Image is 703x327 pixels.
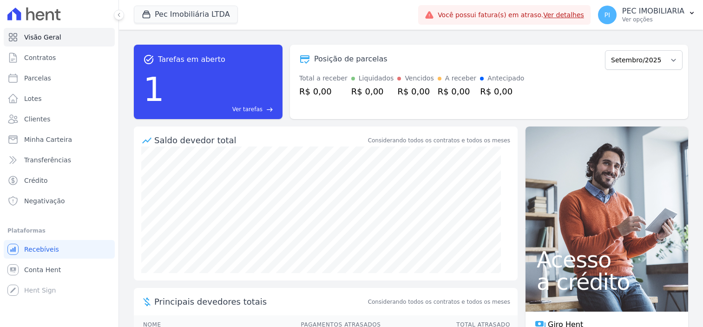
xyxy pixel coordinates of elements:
span: Crédito [24,176,48,185]
a: Minha Carteira [4,130,115,149]
span: Acesso [537,248,677,271]
span: Ver tarefas [232,105,263,113]
span: Principais devedores totais [154,295,366,308]
a: Contratos [4,48,115,67]
span: Minha Carteira [24,135,72,144]
span: Clientes [24,114,50,124]
span: Tarefas em aberto [158,54,225,65]
div: A receber [445,73,477,83]
span: Você possui fatura(s) em atraso. [438,10,584,20]
span: Visão Geral [24,33,61,42]
div: Total a receber [299,73,348,83]
a: Transferências [4,151,115,169]
div: Saldo devedor total [154,134,366,147]
span: east [266,106,273,113]
div: R$ 0,00 [299,85,348,98]
p: PEC IMOBILIARIA [622,7,684,16]
span: Parcelas [24,73,51,83]
a: Conta Hent [4,260,115,279]
a: Crédito [4,171,115,190]
button: PI PEC IMOBILIARIA Ver opções [591,2,703,28]
span: a crédito [537,271,677,293]
div: 1 [143,65,164,113]
a: Lotes [4,89,115,108]
a: Clientes [4,110,115,128]
a: Ver tarefas east [168,105,273,113]
div: R$ 0,00 [438,85,477,98]
span: Considerando todos os contratos e todos os meses [368,298,510,306]
a: Visão Geral [4,28,115,47]
div: R$ 0,00 [351,85,394,98]
div: R$ 0,00 [480,85,524,98]
span: Transferências [24,155,71,165]
a: Ver detalhes [543,11,584,19]
span: PI [604,12,611,18]
button: Pec Imobiliária LTDA [134,6,238,23]
div: Vencidos [405,73,434,83]
span: Conta Hent [24,265,61,274]
a: Negativação [4,192,115,210]
span: Contratos [24,53,56,62]
p: Ver opções [622,16,684,23]
div: R$ 0,00 [397,85,434,98]
div: Posição de parcelas [314,53,388,65]
div: Plataformas [7,225,111,236]
span: Recebíveis [24,245,59,254]
a: Parcelas [4,69,115,87]
div: Considerando todos os contratos e todos os meses [368,136,510,145]
span: Lotes [24,94,42,103]
div: Antecipado [487,73,524,83]
div: Liquidados [359,73,394,83]
span: task_alt [143,54,154,65]
span: Negativação [24,196,65,206]
a: Recebíveis [4,240,115,259]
